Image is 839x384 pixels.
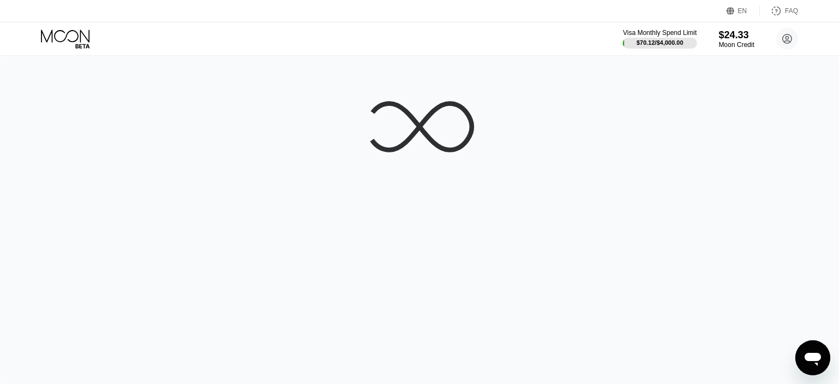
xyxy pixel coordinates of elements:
[719,29,754,41] div: $24.33
[785,7,798,15] div: FAQ
[738,7,747,15] div: EN
[726,5,760,16] div: EN
[623,29,696,37] div: Visa Monthly Spend Limit
[795,340,830,375] iframe: Button to launch messaging window
[636,39,683,46] div: $70.12 / $4,000.00
[719,41,754,49] div: Moon Credit
[719,29,754,49] div: $24.33Moon Credit
[760,5,798,16] div: FAQ
[623,29,696,49] div: Visa Monthly Spend Limit$70.12/$4,000.00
